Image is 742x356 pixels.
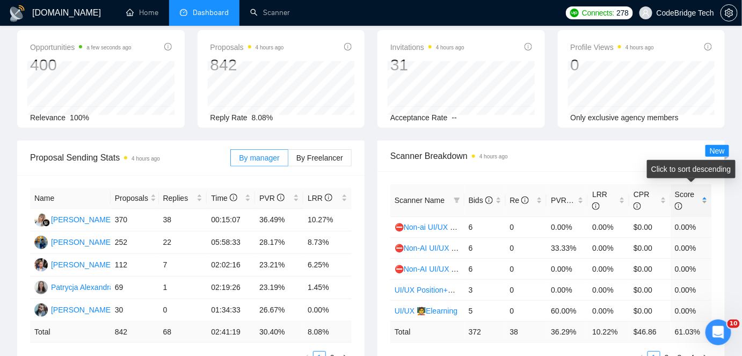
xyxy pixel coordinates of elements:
th: Replies [159,188,207,209]
a: UI/UX Position+more [395,286,465,294]
td: 22 [159,231,207,254]
td: 36.49% [255,209,303,231]
td: 10.22 % [588,321,629,342]
span: Profile Views [571,41,654,54]
span: Only exclusive agency members [571,113,679,122]
td: 0.00% [671,300,712,321]
td: $0.00 [629,300,671,321]
td: 23.19% [255,277,303,299]
td: 0.00% [671,258,712,279]
td: 00:15:07 [207,209,255,231]
td: 6 [464,216,506,237]
td: 05:58:33 [207,231,255,254]
span: info-circle [704,43,712,50]
td: 69 [111,277,159,299]
img: KK [34,303,48,317]
span: Re [510,196,529,205]
td: 30 [111,299,159,322]
span: info-circle [485,197,493,204]
td: 28.17% [255,231,303,254]
td: 38 [159,209,207,231]
td: 0 [506,237,547,258]
td: 0 [159,299,207,322]
div: [PERSON_NAME] [51,304,113,316]
td: 0.00% [547,279,588,300]
td: $0.00 [629,258,671,279]
td: 1 [159,277,207,299]
div: [PERSON_NAME] [51,214,113,226]
time: 4 hours ago [436,45,464,50]
time: 4 hours ago [479,154,508,159]
td: 02:41:19 [207,322,255,343]
span: info-circle [164,43,172,50]
td: $ 46.86 [629,321,671,342]
td: 5 [464,300,506,321]
td: 1.45% [303,277,352,299]
td: 6.25% [303,254,352,277]
span: Acceptance Rate [390,113,448,122]
td: 6 [464,258,506,279]
td: 0.00% [547,258,588,279]
span: info-circle [344,43,352,50]
a: homeHome [126,8,158,17]
span: dashboard [180,9,187,16]
td: 0.00% [588,216,629,237]
span: LRR [592,190,607,210]
div: [PERSON_NAME] Maloroshvylo [51,259,159,271]
span: Invitations [390,41,464,54]
iframe: Intercom live chat [705,319,731,345]
td: 7 [159,254,207,277]
td: $0.00 [629,279,671,300]
time: 4 hours ago [256,45,284,50]
span: Reply Rate [210,113,248,122]
span: Proposals [210,41,284,54]
td: 01:34:33 [207,299,255,322]
td: 26.67% [255,299,303,322]
span: PVR [551,196,576,205]
span: By Freelancer [296,154,343,162]
span: Relevance [30,113,66,122]
td: 0.00% [588,279,629,300]
td: 0 [506,216,547,237]
td: Total [30,322,111,343]
span: user [642,9,650,17]
span: info-circle [521,197,529,204]
td: 0.00% [671,237,712,258]
span: Proposals [115,192,148,204]
div: 842 [210,55,284,75]
span: Proposal Sending Stats [30,151,230,164]
time: 4 hours ago [132,156,160,162]
span: LRR [308,194,332,202]
span: Score [675,190,695,210]
td: 0.00% [547,216,588,237]
a: DM[PERSON_NAME] Maloroshvylo [34,260,159,268]
img: DM [34,258,48,272]
img: upwork-logo.png [570,9,579,17]
a: AK[PERSON_NAME] [34,215,113,223]
span: setting [721,9,737,17]
td: 372 [464,321,506,342]
span: 8.08% [252,113,273,122]
td: 30.40 % [255,322,303,343]
td: 60.00% [547,300,588,321]
span: info-circle [277,194,285,201]
a: PAPatrycja Alexandra [34,282,114,291]
div: 0 [571,55,654,75]
span: New [710,147,725,155]
a: ⛔Non-AI UI/UX Small niches 2 - HR (Ticketing), Legal,Tax/Logistics [395,265,622,273]
td: 23.21% [255,254,303,277]
span: 278 [616,7,628,19]
th: Proposals [111,188,159,209]
a: searchScanner [250,8,290,17]
td: 02:02:16 [207,254,255,277]
time: 4 hours ago [625,45,654,50]
span: Bids [469,196,493,205]
span: info-circle [325,194,332,201]
span: Scanner Breakdown [390,149,712,163]
img: SA [34,236,48,249]
a: ⛔Non-AI UI/UX Small niches 1 - Productivity/Booking,automotive, travel, social apps, dating apps [395,244,721,252]
td: 0.00% [588,237,629,258]
td: Total [390,321,464,342]
div: 400 [30,55,132,75]
span: Opportunities [30,41,132,54]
